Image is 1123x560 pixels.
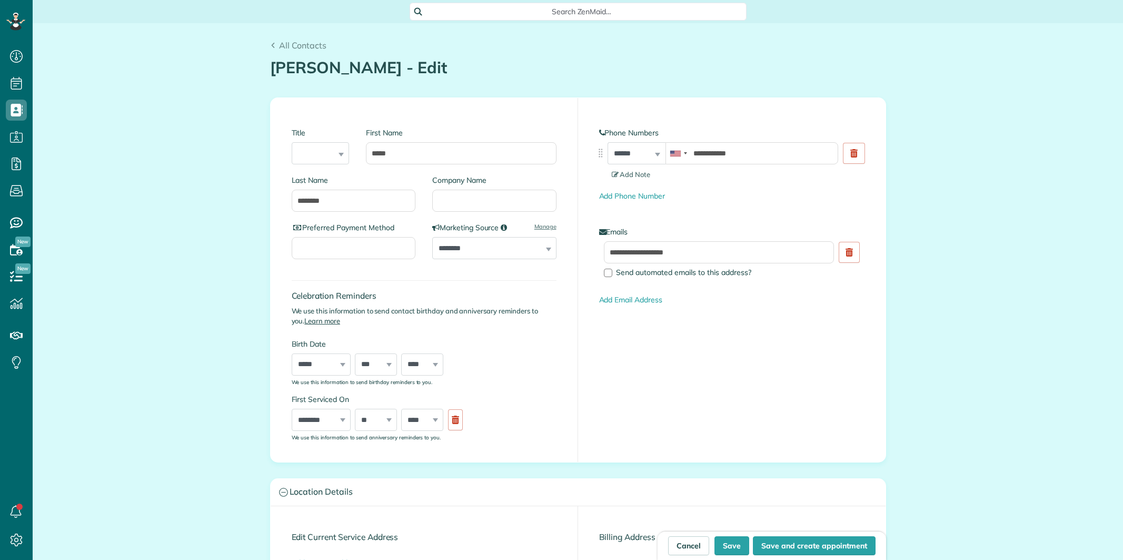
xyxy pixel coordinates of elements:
[292,222,416,233] label: Preferred Payment Method
[599,227,864,237] label: Emails
[270,39,327,52] a: All Contacts
[366,127,556,138] label: First Name
[292,434,441,440] sub: We use this information to send anniversary reminders to you.
[270,59,886,76] h1: [PERSON_NAME] - Edit
[599,533,864,542] h4: Billing Address
[599,127,864,138] label: Phone Numbers
[599,191,665,201] a: Add Phone Number
[612,170,651,179] span: Add Note
[292,533,556,542] h4: Edit Current Service Address
[304,317,340,325] a: Learn more
[292,291,556,300] h4: Celebration Reminders
[432,175,556,185] label: Company Name
[714,536,749,555] button: Save
[616,268,751,277] span: Send automated emails to this address?
[292,127,350,138] label: Title
[292,379,433,385] sub: We use this information to send birthday reminders to you.
[292,339,468,349] label: Birth Date
[271,479,886,506] a: Location Details
[668,536,709,555] a: Cancel
[292,394,468,405] label: First Serviced On
[292,175,416,185] label: Last Name
[279,40,326,51] span: All Contacts
[292,306,556,326] p: We use this information to send contact birthday and anniversary reminders to you.
[595,148,606,159] img: drag_indicator-119b368615184ecde3eda3c64c821f6cf29d3e2b97b89ee44bc31753036683e5.png
[432,222,556,233] label: Marketing Source
[666,143,690,164] div: United States: +1
[599,295,662,304] a: Add Email Address
[753,536,876,555] button: Save and create appointment
[15,237,31,247] span: New
[534,222,556,231] a: Manage
[15,263,31,274] span: New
